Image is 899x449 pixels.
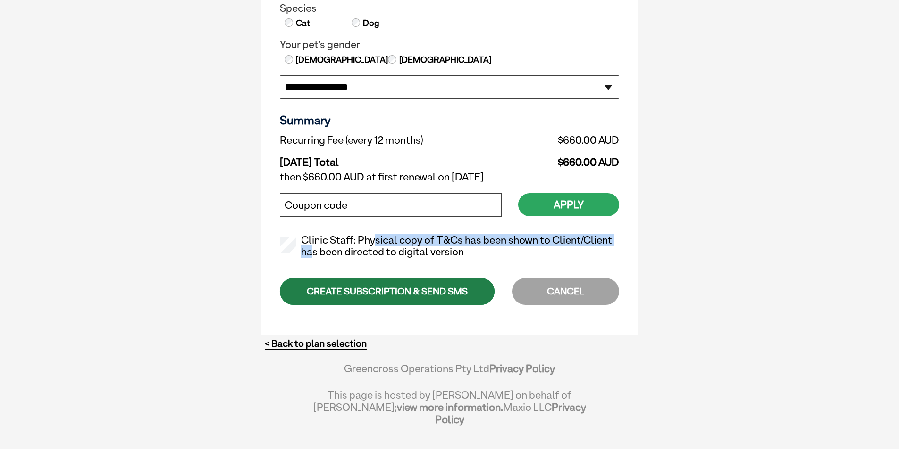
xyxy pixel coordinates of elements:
[280,132,516,149] td: Recurring Fee (every 12 months)
[280,39,619,51] legend: Your pet's gender
[435,401,586,425] a: Privacy Policy
[280,149,516,169] td: [DATE] Total
[313,384,586,425] div: This page is hosted by [PERSON_NAME] on behalf of [PERSON_NAME]; Maxio LLC
[516,132,619,149] td: $660.00 AUD
[512,278,619,305] div: CANCEL
[280,113,619,127] h3: Summary
[280,2,619,15] legend: Species
[280,278,495,305] div: CREATE SUBSCRIPTION & SEND SMS
[265,338,367,350] a: < Back to plan selection
[313,362,586,384] div: Greencross Operations Pty Ltd
[280,234,619,259] label: Clinic Staff: Physical copy of T&Cs has been shown to Client/Client has been directed to digital ...
[489,362,555,375] a: Privacy Policy
[516,149,619,169] td: $660.00 AUD
[280,237,296,253] input: Clinic Staff: Physical copy of T&Cs has been shown to Client/Client has been directed to digital ...
[518,193,619,216] button: Apply
[285,199,347,212] label: Coupon code
[397,401,503,413] a: view more information.
[280,169,619,186] td: then $660.00 AUD at first renewal on [DATE]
